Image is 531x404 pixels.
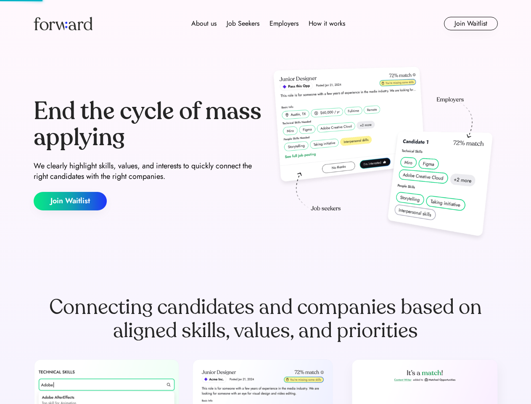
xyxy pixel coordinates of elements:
img: Forward logo [34,17,92,30]
img: hero-image.png [269,64,498,245]
div: We clearly highlight skills, values, and interests to quickly connect the right candidates with t... [34,161,262,182]
div: How it works [309,19,345,29]
div: Employers [269,19,299,29]
div: About us [191,19,217,29]
button: Join Waitlist [444,17,498,30]
div: Job Seekers [227,19,259,29]
div: End the cycle of mass applying [34,98,262,150]
div: Connecting candidates and companies based on aligned skills, values, and priorities [34,295,498,343]
button: Join Waitlist [34,192,107,210]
